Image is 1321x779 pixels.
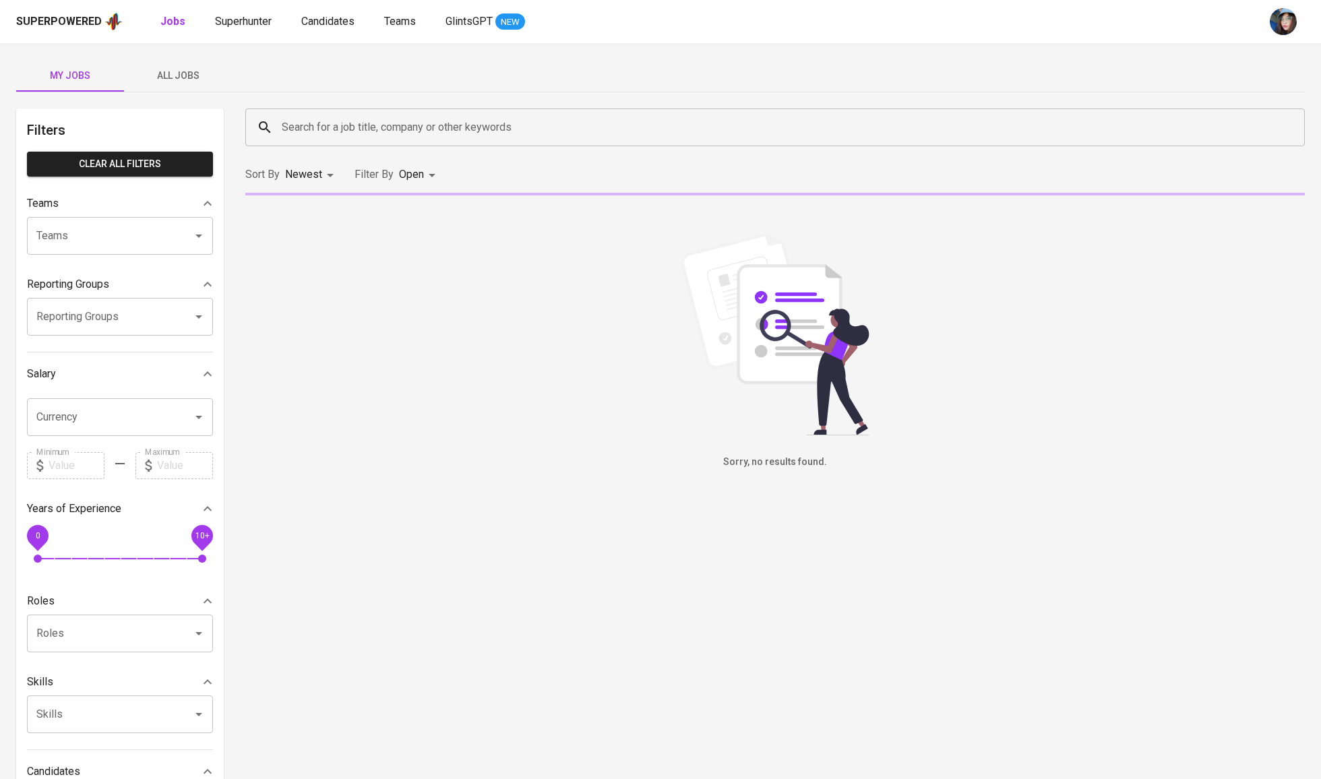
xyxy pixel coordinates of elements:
[27,593,55,609] p: Roles
[27,119,213,141] h6: Filters
[27,361,213,387] div: Salary
[27,366,56,382] p: Salary
[157,452,213,479] input: Value
[399,168,424,181] span: Open
[285,166,322,183] p: Newest
[104,11,123,32] img: app logo
[24,67,116,84] span: My Jobs
[27,501,121,517] p: Years of Experience
[27,495,213,522] div: Years of Experience
[160,15,185,28] b: Jobs
[285,162,338,187] div: Newest
[301,15,355,28] span: Candidates
[355,166,394,183] p: Filter By
[189,624,208,643] button: Open
[160,13,188,30] a: Jobs
[16,11,123,32] a: Superpoweredapp logo
[27,195,59,212] p: Teams
[189,408,208,427] button: Open
[446,13,525,30] a: GlintsGPT NEW
[446,15,493,28] span: GlintsGPT
[38,156,202,173] span: Clear All filters
[495,15,525,29] span: NEW
[27,271,213,298] div: Reporting Groups
[301,13,357,30] a: Candidates
[27,588,213,615] div: Roles
[384,15,416,28] span: Teams
[189,226,208,245] button: Open
[215,13,274,30] a: Superhunter
[132,67,224,84] span: All Jobs
[27,276,109,292] p: Reporting Groups
[384,13,419,30] a: Teams
[189,307,208,326] button: Open
[245,455,1305,470] h6: Sorry, no results found.
[16,14,102,30] div: Superpowered
[35,530,40,540] span: 0
[1270,8,1297,35] img: diazagista@glints.com
[49,452,104,479] input: Value
[27,190,213,217] div: Teams
[27,674,53,690] p: Skills
[195,530,209,540] span: 10+
[399,162,440,187] div: Open
[674,233,876,435] img: file_searching.svg
[245,166,280,183] p: Sort By
[189,705,208,724] button: Open
[27,152,213,177] button: Clear All filters
[27,668,213,695] div: Skills
[215,15,272,28] span: Superhunter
